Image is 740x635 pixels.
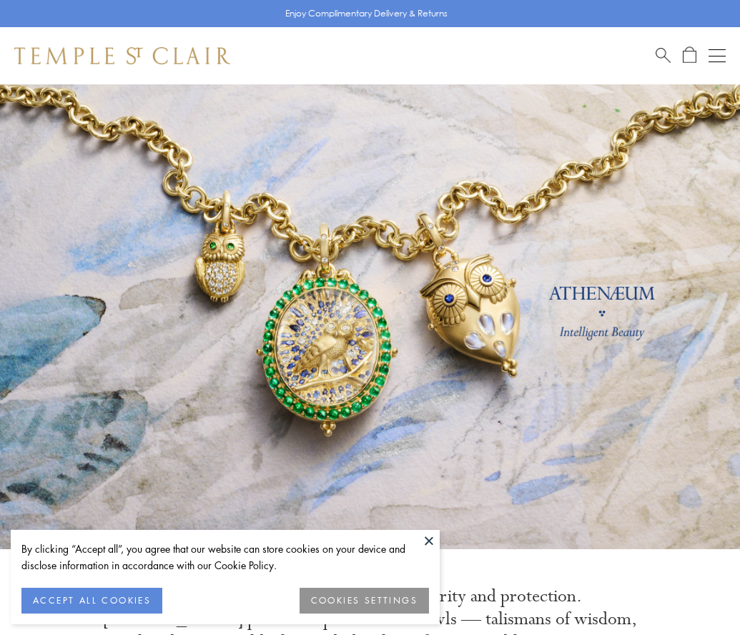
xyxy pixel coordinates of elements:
[14,47,230,64] img: Temple St. Clair
[683,46,696,64] a: Open Shopping Bag
[656,46,671,64] a: Search
[21,588,162,614] button: ACCEPT ALL COOKIES
[709,47,726,64] button: Open navigation
[21,541,429,574] div: By clicking “Accept all”, you agree that our website can store cookies on your device and disclos...
[300,588,429,614] button: COOKIES SETTINGS
[285,6,448,21] p: Enjoy Complimentary Delivery & Returns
